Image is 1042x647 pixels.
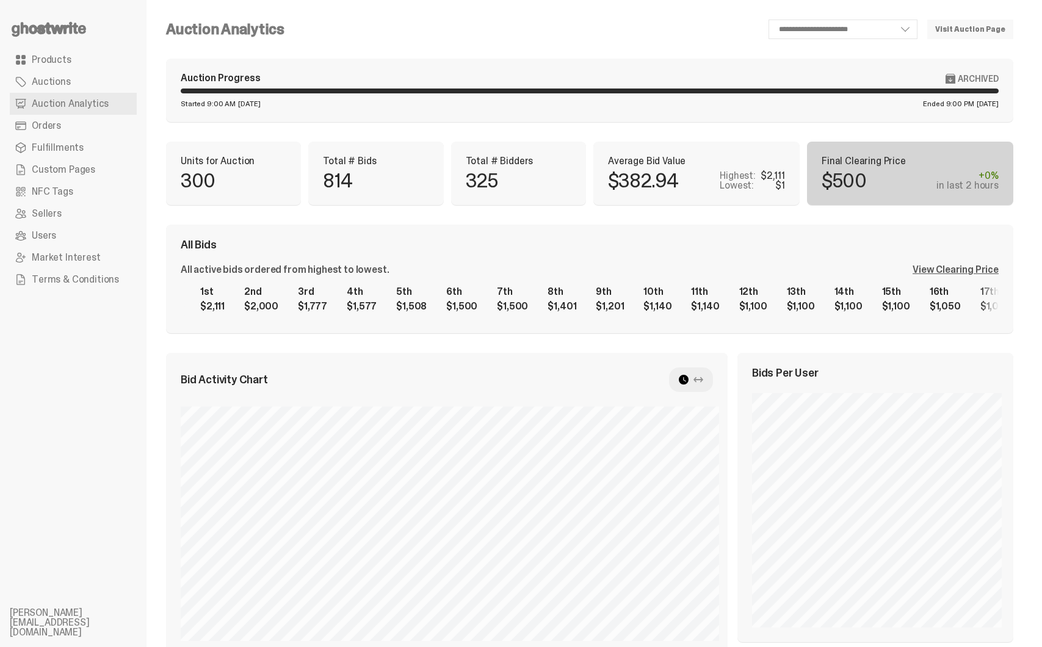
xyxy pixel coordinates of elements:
[181,374,268,385] span: Bid Activity Chart
[323,171,352,190] p: 814
[936,171,999,181] div: +0%
[882,302,910,311] div: $1,100
[446,302,477,311] div: $1,500
[10,247,137,269] a: Market Interest
[548,287,576,297] div: 8th
[548,302,576,311] div: $1,401
[822,171,866,190] p: $500
[323,156,429,166] p: Total # Bids
[10,159,137,181] a: Custom Pages
[913,265,999,275] div: View Clearing Price
[497,287,528,297] div: 7th
[739,287,767,297] div: 12th
[298,302,327,311] div: $1,777
[32,77,71,87] span: Auctions
[608,171,678,190] p: $382.94
[927,20,1013,39] a: Visit Auction Page
[720,181,754,190] p: Lowest:
[347,287,377,297] div: 4th
[980,287,1011,297] div: 17th
[980,302,1011,311] div: $1,002
[466,171,498,190] p: 325
[497,302,528,311] div: $1,500
[10,93,137,115] a: Auction Analytics
[930,287,961,297] div: 16th
[10,137,137,159] a: Fulfillments
[10,203,137,225] a: Sellers
[32,55,71,65] span: Products
[446,287,477,297] div: 6th
[10,181,137,203] a: NFC Tags
[181,156,286,166] p: Units for Auction
[930,302,961,311] div: $1,050
[32,253,101,262] span: Market Interest
[32,209,62,219] span: Sellers
[181,73,260,84] div: Auction Progress
[244,302,278,311] div: $2,000
[396,287,427,297] div: 5th
[596,287,624,297] div: 9th
[32,121,61,131] span: Orders
[752,367,819,378] span: Bids Per User
[10,225,137,247] a: Users
[466,156,571,166] p: Total # Bidders
[643,302,671,311] div: $1,140
[787,302,815,311] div: $1,100
[643,287,671,297] div: 10th
[822,156,999,166] p: Final Clearing Price
[739,302,767,311] div: $1,100
[396,302,427,311] div: $1,508
[10,49,137,71] a: Products
[10,269,137,291] a: Terms & Conditions
[32,143,84,153] span: Fulfillments
[181,171,215,190] p: 300
[244,287,278,297] div: 2nd
[834,287,863,297] div: 14th
[347,302,377,311] div: $1,577
[720,171,756,181] p: Highest:
[958,74,999,84] span: Archived
[608,156,785,166] p: Average Bid Value
[181,100,236,107] span: Started 9:00 AM
[32,231,56,240] span: Users
[181,265,389,275] div: All active bids ordered from highest to lowest.
[32,99,109,109] span: Auction Analytics
[596,302,624,311] div: $1,201
[977,100,999,107] span: [DATE]
[166,22,284,37] h4: Auction Analytics
[761,171,785,181] div: $2,111
[32,165,95,175] span: Custom Pages
[882,287,910,297] div: 15th
[32,275,119,284] span: Terms & Conditions
[923,100,974,107] span: Ended 9:00 PM
[32,187,73,197] span: NFC Tags
[10,71,137,93] a: Auctions
[834,302,863,311] div: $1,100
[10,608,156,637] li: [PERSON_NAME][EMAIL_ADDRESS][DOMAIN_NAME]
[787,287,815,297] div: 13th
[936,181,999,190] div: in last 2 hours
[775,181,785,190] div: $1
[181,239,217,250] span: All Bids
[691,287,719,297] div: 11th
[10,115,137,137] a: Orders
[238,100,260,107] span: [DATE]
[298,287,327,297] div: 3rd
[691,302,719,311] div: $1,140
[200,287,225,297] div: 1st
[200,302,225,311] div: $2,111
